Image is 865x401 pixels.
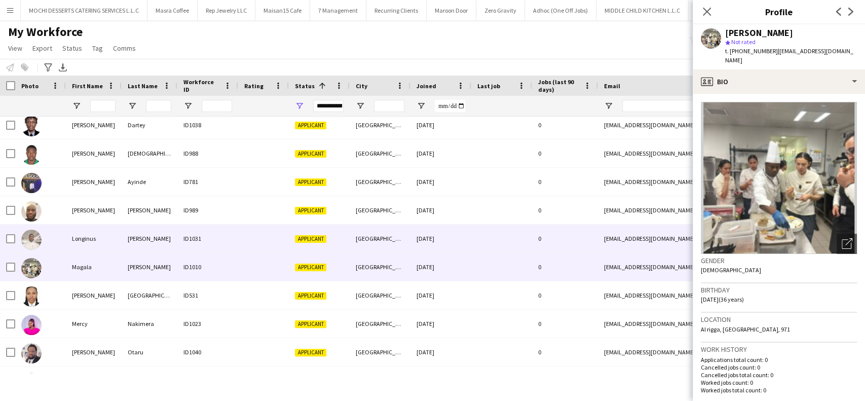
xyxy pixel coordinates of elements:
button: Recurring Clients [366,1,427,20]
span: View [8,44,22,53]
div: 0 [532,367,598,394]
div: Nakimera [122,310,177,338]
div: Magala [66,253,122,281]
span: Rating [244,82,264,90]
span: Photo [21,82,39,90]
div: [PERSON_NAME] [350,367,410,394]
a: View [4,42,26,55]
div: [EMAIL_ADDRESS][DOMAIN_NAME] [598,338,801,366]
div: [DATE] [410,253,471,281]
div: [DATE] [410,367,471,394]
span: | [EMAIL_ADDRESS][DOMAIN_NAME] [725,47,853,64]
div: ID972 [177,367,238,394]
span: Applicant [295,207,326,214]
span: Jobs (last 90 days) [538,78,580,93]
div: [GEOGRAPHIC_DATA] [350,139,410,167]
div: [PERSON_NAME] [122,196,177,224]
div: [DEMOGRAPHIC_DATA] [122,139,177,167]
span: Applicant [295,264,326,271]
div: [DATE] [410,281,471,309]
h3: Location [701,315,857,324]
button: Rep Jewelry LLC [198,1,255,20]
div: [EMAIL_ADDRESS][DOMAIN_NAME] [598,139,801,167]
button: Adhoc (One Off Jobs) [525,1,596,20]
div: ID988 [177,139,238,167]
div: 0 [532,111,598,139]
div: Mercy [66,310,122,338]
h3: Profile [693,5,865,18]
button: MIDDLE CHILD KITCHEN L.L.C [596,1,689,20]
span: Tag [92,44,103,53]
div: [EMAIL_ADDRESS][DOMAIN_NAME] [598,196,801,224]
span: Applicant [295,178,326,186]
div: ID781 [177,168,238,196]
div: [DATE] [410,225,471,252]
img: Magala David [21,258,42,278]
div: 0 [532,338,598,366]
button: Open Filter Menu [417,101,426,111]
img: Graham Dartey [21,116,42,136]
span: Workforce ID [183,78,220,93]
div: [DATE] [410,111,471,139]
img: Mary Mwangi [21,286,42,307]
button: 7 Management [310,1,366,20]
div: [DATE] [410,310,471,338]
span: Last job [477,82,500,90]
div: [GEOGRAPHIC_DATA] [350,281,410,309]
div: Longinus [66,225,122,252]
div: 0 [532,281,598,309]
div: [GEOGRAPHIC_DATA] [122,281,177,309]
span: Comms [113,44,136,53]
input: Joined Filter Input [435,100,465,112]
button: Open Filter Menu [295,101,304,111]
div: ID531 [177,281,238,309]
div: [DATE] [410,168,471,196]
input: Workforce ID Filter Input [202,100,232,112]
button: KEG ROOM [689,1,734,20]
div: Iddriss [122,367,177,394]
span: Email [604,82,620,90]
span: First Name [72,82,103,90]
div: [EMAIL_ADDRESS][DOMAIN_NAME] [598,111,801,139]
div: 0 [532,168,598,196]
div: [PERSON_NAME] [66,338,122,366]
a: Export [28,42,56,55]
span: Applicant [295,235,326,243]
span: Export [32,44,52,53]
button: Open Filter Menu [72,101,81,111]
input: City Filter Input [374,100,404,112]
span: Last Name [128,82,158,90]
div: [PERSON_NAME] [66,168,122,196]
div: Otaru [122,338,177,366]
img: Kareem Ayinde [21,173,42,193]
div: [PERSON_NAME] [725,28,793,38]
button: Open Filter Menu [128,101,137,111]
div: ID1023 [177,310,238,338]
div: [EMAIL_ADDRESS][DOMAIN_NAME] [598,310,801,338]
span: Applicant [295,150,326,158]
p: Worked jobs total count: 0 [701,386,857,394]
p: Cancelled jobs count: 0 [701,363,857,371]
h3: Birthday [701,285,857,295]
input: Email Filter Input [622,100,795,112]
div: [EMAIL_ADDRESS][DOMAIN_NAME] [598,253,801,281]
button: Masra Coffee [147,1,198,20]
div: ID1040 [177,338,238,366]
div: 0 [532,196,598,224]
span: [DATE] (36 years) [701,296,744,303]
div: 0 [532,310,598,338]
div: [PERSON_NAME] [66,281,122,309]
a: Comms [109,42,140,55]
img: Idris Musa [21,144,42,165]
span: Al rigga, [GEOGRAPHIC_DATA], 971 [701,325,790,333]
span: [DEMOGRAPHIC_DATA] [701,266,761,274]
app-action-btn: Advanced filters [42,61,54,74]
img: Longinus Mbagwu [21,230,42,250]
button: Maroon Door [427,1,476,20]
div: [EMAIL_ADDRESS][DOMAIN_NAME] [598,367,801,394]
button: Open Filter Menu [604,101,613,111]
span: Applicant [295,122,326,129]
div: 0 [532,225,598,252]
div: 0 [532,253,598,281]
div: Rafiatu [66,367,122,394]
